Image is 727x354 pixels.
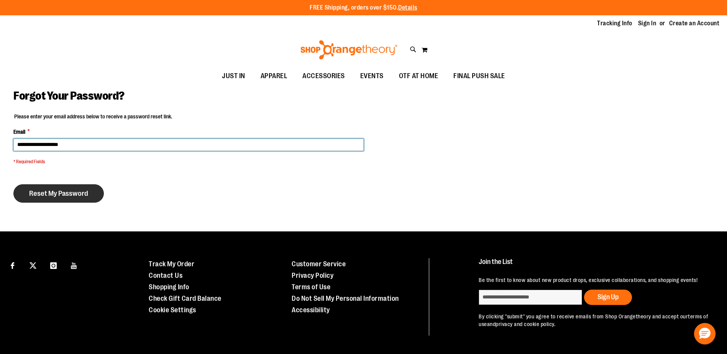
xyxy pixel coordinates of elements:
a: Cookie Settings [149,306,196,314]
a: privacy and cookie policy. [496,321,555,327]
a: Visit our Youtube page [67,258,81,272]
a: Tracking Info [597,19,632,28]
span: Reset My Password [29,189,88,198]
img: Twitter [30,262,36,269]
span: EVENTS [360,67,384,85]
a: APPAREL [253,67,295,85]
button: Sign Up [584,290,632,305]
span: OTF AT HOME [399,67,438,85]
a: Create an Account [669,19,720,28]
span: FINAL PUSH SALE [453,67,505,85]
span: APPAREL [261,67,287,85]
a: FINAL PUSH SALE [446,67,513,85]
a: Visit our Instagram page [47,258,60,272]
a: Visit our X page [26,258,40,272]
button: Reset My Password [13,184,104,203]
span: Sign Up [597,293,619,301]
a: Track My Order [149,260,194,268]
a: Accessibility [292,306,330,314]
a: Details [398,4,417,11]
span: Email [13,128,25,136]
p: FREE Shipping, orders over $150. [310,3,417,12]
span: ACCESSORIES [302,67,345,85]
a: terms of use [479,313,708,327]
input: enter email [479,290,582,305]
a: Visit our Facebook page [6,258,19,272]
a: EVENTS [353,67,391,85]
a: Shopping Info [149,283,189,291]
span: JUST IN [222,67,245,85]
a: Terms of Use [292,283,330,291]
a: Do Not Sell My Personal Information [292,295,399,302]
a: Check Gift Card Balance [149,295,222,302]
a: Contact Us [149,272,182,279]
span: Forgot Your Password? [13,89,125,102]
img: Shop Orangetheory [299,40,399,59]
a: JUST IN [214,67,253,85]
a: OTF AT HOME [391,67,446,85]
p: By clicking "submit" you agree to receive emails from Shop Orangetheory and accept our and [479,313,709,328]
a: Customer Service [292,260,346,268]
h4: Join the List [479,258,709,272]
button: Hello, have a question? Let’s chat. [694,323,716,344]
legend: Please enter your email address below to receive a password reset link. [13,113,173,120]
span: * Required Fields [13,159,364,165]
a: Sign In [638,19,656,28]
p: Be the first to know about new product drops, exclusive collaborations, and shopping events! [479,276,709,284]
a: Privacy Policy [292,272,333,279]
a: ACCESSORIES [295,67,353,85]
